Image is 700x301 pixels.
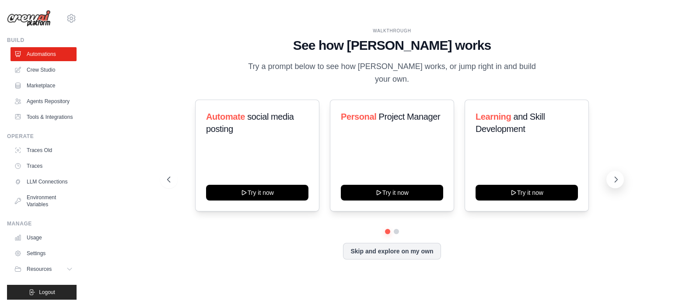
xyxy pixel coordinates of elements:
a: Usage [10,231,77,245]
div: Build [7,37,77,44]
button: Resources [10,262,77,276]
button: Try it now [341,185,443,201]
span: Resources [27,266,52,273]
span: Personal [341,112,376,121]
a: Traces [10,159,77,173]
span: and Skill Development [476,112,545,134]
button: Skip and explore on my own [343,243,441,259]
p: Try a prompt below to see how [PERSON_NAME] works, or jump right in and build your own. [245,60,539,86]
a: Agents Repository [10,94,77,108]
button: Try it now [206,185,308,201]
button: Try it now [476,185,578,201]
span: social media posting [206,112,294,134]
h1: See how [PERSON_NAME] works [167,38,616,53]
a: LLM Connections [10,175,77,189]
span: Logout [39,289,55,296]
a: Marketplace [10,79,77,93]
span: Automate [206,112,245,121]
a: Traces Old [10,143,77,157]
button: Logout [7,285,77,300]
a: Crew Studio [10,63,77,77]
a: Tools & Integrations [10,110,77,124]
a: Settings [10,246,77,260]
div: WALKTHROUGH [167,28,616,34]
div: Manage [7,220,77,227]
span: Learning [476,112,511,121]
img: Logo [7,10,51,27]
span: Project Manager [379,112,441,121]
a: Environment Variables [10,190,77,211]
div: Operate [7,133,77,140]
a: Automations [10,47,77,61]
